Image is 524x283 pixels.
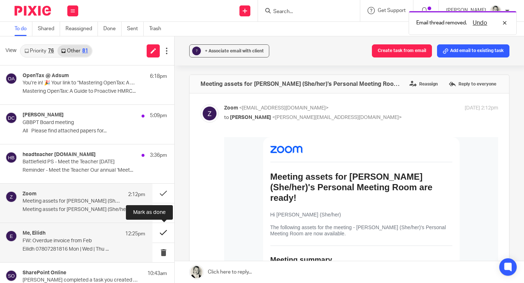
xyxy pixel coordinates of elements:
a: Other81 [57,45,91,57]
div: ? [192,47,201,55]
p: Eilidh 07807281816 Mon | Wed | Thu ... [23,246,145,252]
img: DA590EE6-2184-4DF2-A25D-D99FB904303F_1_201_a.jpeg [490,5,501,17]
a: Reassigned [65,22,98,36]
span: <[PERSON_NAME][EMAIL_ADDRESS][DOMAIN_NAME]> [272,115,402,120]
li: [PERSON_NAME] to send an invoice to [PERSON_NAME] for her services. [46,226,228,233]
p: All Please find attached papers for... [23,128,167,134]
a: Priority76 [21,45,57,57]
span: Zoom [224,105,238,111]
label: Reassign [408,79,440,89]
p: [PERSON_NAME] and [PERSON_NAME] discussed personal matters and reviewed a shared spreadsheet cont... [46,144,228,203]
img: svg%3E [5,191,17,203]
li: [PERSON_NAME] to send updated accounts information to [PERSON_NAME] at the beginning of November ... [46,262,228,277]
a: Sent [127,22,144,36]
a: To do [15,22,32,36]
p: Meeting assets for [PERSON_NAME] (She/her)'s... [23,207,145,213]
p: Hi [PERSON_NAME] (She/her) [46,75,228,81]
h4: Me, Eilidh [23,230,45,236]
h4: headteacher [DOMAIN_NAME] [23,152,96,158]
p: 12:25pm [125,230,145,238]
h4: SharePoint Online [23,270,66,276]
div: 76 [48,48,54,53]
div: 81 [82,48,88,53]
a: Done [103,22,122,36]
p: Mastering OpenTax: A Guide to Proactive HMRC... [23,88,167,95]
p: Email thread removed. [416,19,467,27]
img: svg%3E [5,230,17,242]
li: [PERSON_NAME] to update the Word document and spreadsheet with the reserves policy changes and se... [46,211,228,226]
span: View [5,47,16,55]
span: to [224,115,229,120]
p: 3:36pm [150,152,167,159]
p: 5:09pm [150,112,167,119]
h2: Next steps [46,203,228,211]
h4: Zoom [23,191,36,197]
span: + Associate email with client [205,49,264,53]
h4: [PERSON_NAME] [23,112,64,118]
img: svg%3E [5,270,17,282]
p: Meeting assets for [PERSON_NAME] (She/her)'s Personal Meeting Room are ready! [46,35,228,66]
img: svg%3E [5,112,17,124]
p: Meeting summary [46,118,228,127]
button: Add email to existing task [437,44,509,57]
button: Undo [471,19,489,27]
img: ZoomLogo6.png [46,9,78,16]
p: The following assets for the meeting - [PERSON_NAME] (She/her)'s Personal Meeting Room are now av... [46,87,228,100]
img: svg%3E [5,73,17,84]
img: svg%3E [201,104,219,123]
h2: Quick recap [46,136,228,144]
p: 2:12pm [128,191,145,198]
label: Reply to everyone [447,79,498,89]
p: [DATE] 2:12pm [465,104,498,112]
li: [PERSON_NAME] to send the simplified accounts spreadsheet to Gillian by mid-October. [46,248,228,262]
h4: OpenTax @ Adsum [23,73,69,79]
p: 10:43am [147,270,167,277]
button: ? + Associate email with client [189,44,269,57]
p: Reminder - Meet the Teacher Our annual ‘Meet... [23,167,167,174]
p: Battlefield PS - Meet the Teacher [DATE] [23,159,138,165]
li: [PERSON_NAME] to check the online banking controls to set up two-factor authentication for payments. [46,233,228,248]
span: [PERSON_NAME] [230,115,271,120]
h4: Meeting assets for [PERSON_NAME] (She/her)'s Personal Meeting Room are ready! [201,80,400,88]
p: 6:18pm [150,73,167,80]
p: Meeting assets for [PERSON_NAME] (She/her)'s Personal Meeting Room are ready! [23,198,121,204]
a: Shared [38,22,60,36]
p: GBBPT Board meeting [23,120,138,126]
p: You’re in! 🎉 Your link to “Mastering OpenTax: A Guide to Proactive HMRC Tax Management” [23,80,138,86]
a: Trash [149,22,167,36]
span: <[EMAIL_ADDRESS][DOMAIN_NAME]> [239,105,329,111]
button: Create task from email [372,44,432,57]
p: FW: Overdue invoice from Feb [23,238,121,244]
img: Pixie [15,6,51,16]
img: svg%3E [5,152,17,163]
